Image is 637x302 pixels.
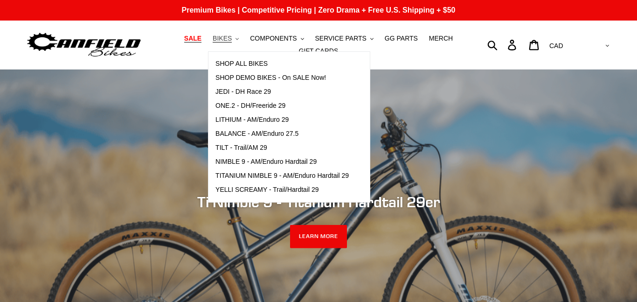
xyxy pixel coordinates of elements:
[215,186,319,194] span: YELLI SCREAMY - Trail/Hardtail 29
[310,32,378,45] button: SERVICE PARTS
[208,32,243,45] button: BIKES
[245,32,308,45] button: COMPONENTS
[215,116,289,124] span: LITHIUM - AM/Enduro 29
[380,32,422,45] a: GG PARTS
[180,32,206,45] a: SALE
[208,57,356,71] a: SHOP ALL BIKES
[215,144,267,152] span: TILT - Trail/AM 29
[208,127,356,141] a: BALANCE - AM/Enduro 27.5
[315,35,366,42] span: SERVICE PARTS
[213,35,232,42] span: BIKES
[208,169,356,183] a: TITANIUM NIMBLE 9 - AM/Enduro Hardtail 29
[215,60,268,68] span: SHOP ALL BIKES
[208,71,356,85] a: SHOP DEMO BIKES - On SALE Now!
[208,141,356,155] a: TILT - Trail/AM 29
[299,47,339,55] span: GIFT CARDS
[290,225,347,248] a: LEARN MORE
[64,193,573,211] h2: Ti Nimble 9 - Titanium Hardtail 29er
[215,172,349,180] span: TITANIUM NIMBLE 9 - AM/Enduro Hardtail 29
[215,88,271,96] span: JEDI - DH Race 29
[294,45,343,57] a: GIFT CARDS
[215,102,285,110] span: ONE.2 - DH/Freeride 29
[424,32,457,45] a: MERCH
[215,158,317,166] span: NIMBLE 9 - AM/Enduro Hardtail 29
[26,30,142,60] img: Canfield Bikes
[184,35,201,42] span: SALE
[250,35,297,42] span: COMPONENTS
[429,35,453,42] span: MERCH
[208,155,356,169] a: NIMBLE 9 - AM/Enduro Hardtail 29
[215,74,326,82] span: SHOP DEMO BIKES - On SALE Now!
[215,130,298,138] span: BALANCE - AM/Enduro 27.5
[208,183,356,197] a: YELLI SCREAMY - Trail/Hardtail 29
[208,85,356,99] a: JEDI - DH Race 29
[208,99,356,113] a: ONE.2 - DH/Freeride 29
[208,113,356,127] a: LITHIUM - AM/Enduro 29
[385,35,418,42] span: GG PARTS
